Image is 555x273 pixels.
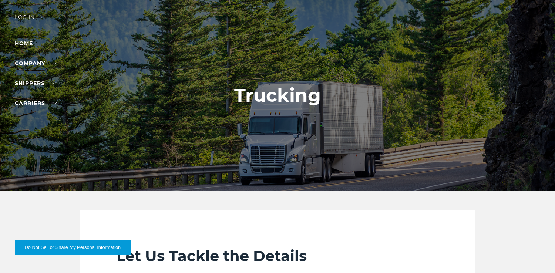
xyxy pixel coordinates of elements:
[15,60,57,67] a: Company
[15,240,131,255] button: Do Not Sell or Share My Personal Information
[15,15,44,26] div: Log in
[117,247,438,265] h2: Let Us Tackle the Details
[250,15,305,47] img: kbx logo
[15,40,33,47] a: Home
[40,16,44,18] img: arrow
[234,85,321,106] h1: Trucking
[15,100,57,107] a: Carriers
[15,80,57,87] a: SHIPPERS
